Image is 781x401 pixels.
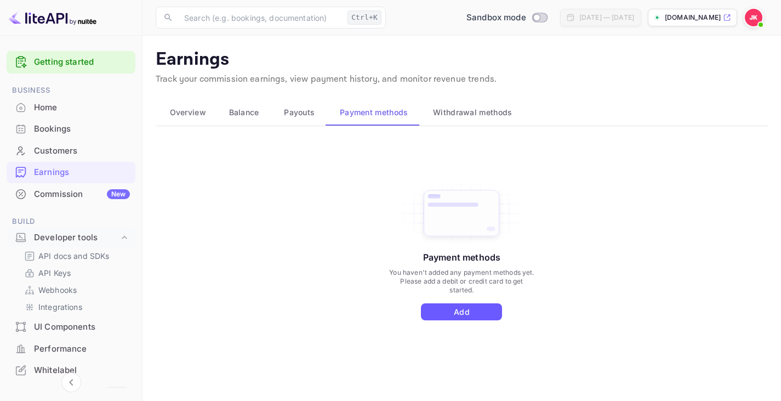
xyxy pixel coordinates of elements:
[395,182,528,245] img: Add Card
[24,284,127,296] a: Webhooks
[107,189,130,199] div: New
[7,140,135,161] a: Customers
[34,343,130,355] div: Performance
[665,13,721,22] p: [DOMAIN_NAME]
[462,12,551,24] div: Switch to Production mode
[34,188,130,201] div: Commission
[38,250,110,262] p: API docs and SDKs
[7,51,135,74] div: Getting started
[7,317,135,337] a: UI Components
[34,123,130,135] div: Bookings
[423,251,500,264] p: Payment methods
[20,299,131,315] div: Integrations
[34,364,130,377] div: Whitelabel
[24,301,127,313] a: Integrations
[34,321,130,334] div: UI Components
[7,140,135,162] div: Customers
[34,166,130,179] div: Earnings
[7,118,135,139] a: Bookings
[170,106,206,119] span: Overview
[7,84,135,97] span: Business
[38,284,77,296] p: Webhooks
[7,118,135,140] div: Bookings
[38,301,82,313] p: Integrations
[24,267,127,279] a: API Keys
[7,97,135,117] a: Home
[34,145,130,157] div: Customers
[20,248,131,264] div: API docs and SDKs
[38,267,71,279] p: API Keys
[178,7,343,29] input: Search (e.g. bookings, documentation)
[347,10,381,25] div: Ctrl+K
[7,184,135,204] a: CommissionNew
[34,231,119,244] div: Developer tools
[20,265,131,281] div: API Keys
[745,9,762,26] img: Julien Kaluza
[7,162,135,182] a: Earnings
[20,282,131,298] div: Webhooks
[34,56,130,69] a: Getting started
[7,360,135,381] div: Whitelabel
[7,338,135,359] a: Performance
[61,372,81,392] button: Collapse navigation
[34,101,130,114] div: Home
[340,106,408,119] span: Payment methods
[7,228,135,247] div: Developer tools
[24,250,127,262] a: API docs and SDKs
[7,162,135,183] div: Earnings
[229,106,259,119] span: Balance
[421,303,502,320] button: Add
[156,99,768,126] div: scrollable auto tabs example
[466,12,526,24] span: Sandbox mode
[284,106,315,119] span: Payouts
[7,338,135,360] div: Performance
[7,184,135,205] div: CommissionNew
[7,360,135,380] a: Whitelabel
[156,73,768,86] p: Track your commission earnings, view payment history, and monitor revenue trends.
[9,9,96,26] img: LiteAPI logo
[156,49,768,71] p: Earnings
[433,106,512,119] span: Withdrawal methods
[7,317,135,338] div: UI Components
[7,97,135,118] div: Home
[579,13,634,22] div: [DATE] — [DATE]
[388,268,535,295] p: You haven't added any payment methods yet. Please add a debit or credit card to get started.
[7,216,135,228] span: Build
